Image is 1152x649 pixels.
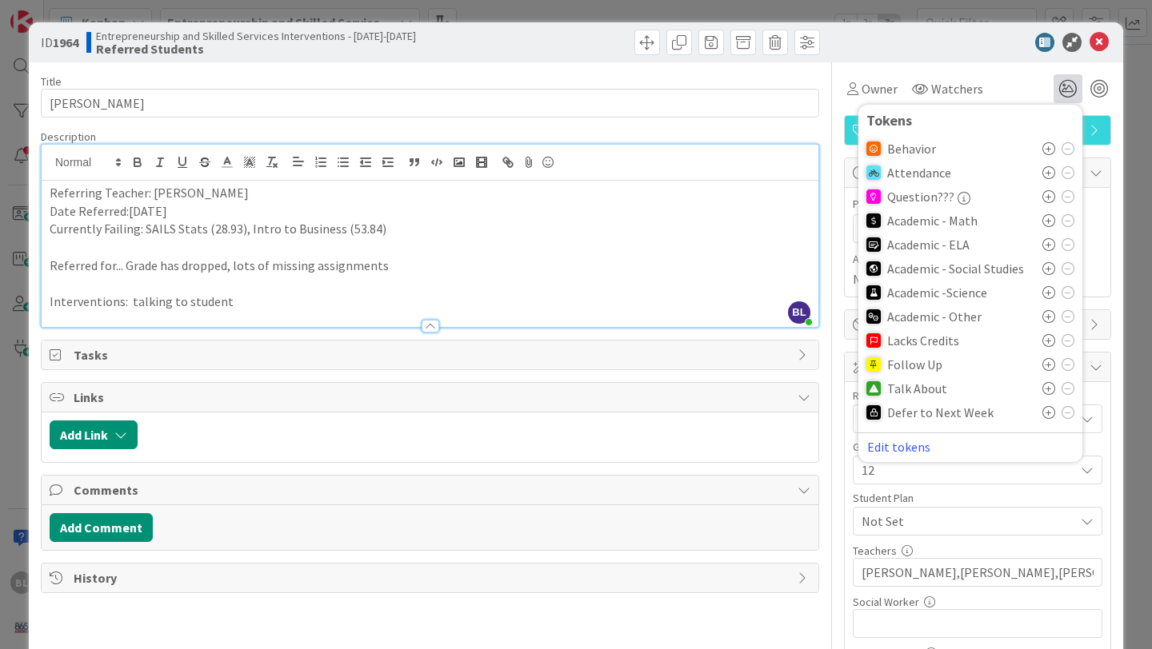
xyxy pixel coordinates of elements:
[866,440,931,454] button: Edit tokens
[887,285,987,300] span: Academic -Science
[887,189,954,204] span: Question???
[887,213,978,228] span: Academic - Math
[50,220,810,238] p: Currently Failing: SAILS Stats (28.93), Intro to Business (53.84)
[866,113,1074,129] div: Tokens
[853,390,1102,401] div: Risk
[853,492,1102,504] div: Student Plan
[887,357,942,372] span: Follow Up
[41,89,819,117] input: type card name here...
[887,405,994,420] span: Defer to Next Week
[887,261,1024,276] span: Academic - Social Studies
[887,381,947,396] span: Talk About
[853,543,897,558] label: Teachers
[50,202,810,221] p: Date Referred:[DATE]
[50,513,153,542] button: Add Comment
[887,165,951,180] span: Attendance
[788,301,810,324] span: BL
[74,480,790,500] span: Comments
[887,309,982,324] span: Academic - Other
[862,79,898,98] span: Owner
[50,257,810,275] p: Referred for... Grade has dropped, lots of missing assignments
[853,196,1102,213] span: Planned Dates
[853,441,1102,452] div: Grade
[50,420,138,449] button: Add Link
[74,345,790,364] span: Tasks
[53,34,78,50] b: 1964
[74,388,790,407] span: Links
[862,459,1066,481] span: 12
[853,269,938,289] span: Not Started Yet
[887,237,970,252] span: Academic - ELA
[50,184,810,202] p: Referring Teacher: [PERSON_NAME]
[931,79,983,98] span: Watchers
[50,293,810,311] p: Interventions: talking to student
[74,568,790,587] span: History
[41,129,96,144] span: Description
[96,42,416,55] b: Referred Students
[887,141,936,156] span: Behavior
[853,251,1102,268] span: Actual Dates
[41,33,78,52] span: ID
[96,30,416,42] span: Entrepreneurship and Skilled Services Interventions - [DATE]-[DATE]
[862,512,1074,531] span: Not Set
[887,333,959,348] span: Lacks Credits
[41,74,62,89] label: Title
[853,595,919,609] label: Social Worker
